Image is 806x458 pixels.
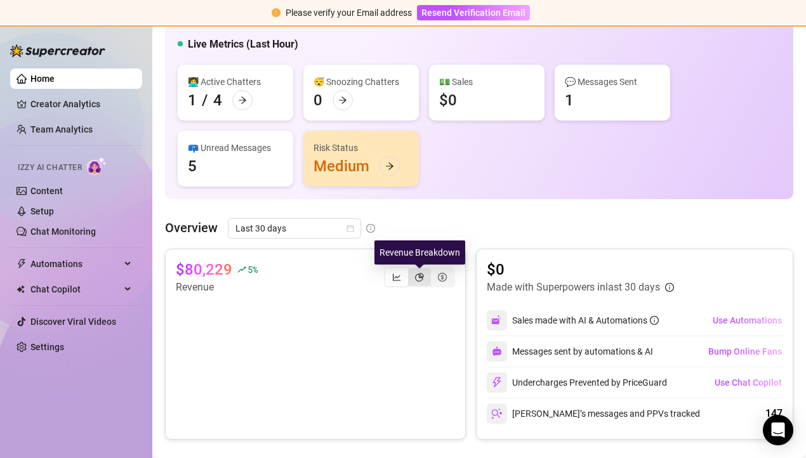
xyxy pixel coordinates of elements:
[714,372,783,393] button: Use Chat Copilot
[487,403,700,424] div: [PERSON_NAME]’s messages and PPVs tracked
[439,75,534,89] div: 💵 Sales
[248,263,257,275] span: 5 %
[708,341,783,362] button: Bump Online Fans
[715,377,782,388] span: Use Chat Copilot
[565,90,574,110] div: 1
[314,90,322,110] div: 0
[347,225,354,232] span: calendar
[650,316,659,325] span: info-circle
[512,313,659,327] div: Sales made with AI & Automations
[384,267,455,287] div: segmented control
[30,206,54,216] a: Setup
[30,342,64,352] a: Settings
[17,259,27,269] span: thunderbolt
[237,265,246,274] span: rise
[763,415,793,445] div: Open Intercom Messenger
[491,315,503,326] img: svg%3e
[665,283,674,292] span: info-circle
[439,90,457,110] div: $0
[565,75,660,89] div: 💬 Messages Sent
[238,96,247,105] span: arrow-right
[188,90,197,110] div: 1
[338,96,347,105] span: arrow-right
[30,94,132,114] a: Creator Analytics
[421,8,525,18] span: Resend Verification Email
[87,157,107,175] img: AI Chatter
[385,162,394,171] span: arrow-right
[415,273,424,282] span: pie-chart
[272,8,281,17] span: exclamation-circle
[213,90,222,110] div: 4
[491,408,503,419] img: svg%3e
[30,317,116,327] a: Discover Viral Videos
[392,273,401,282] span: line-chart
[30,279,121,299] span: Chat Copilot
[30,124,93,134] a: Team Analytics
[30,226,96,237] a: Chat Monitoring
[438,273,447,282] span: dollar-circle
[314,75,409,89] div: 😴 Snoozing Chatters
[487,280,660,295] article: Made with Superpowers in last 30 days
[30,254,121,274] span: Automations
[188,156,197,176] div: 5
[235,219,353,238] span: Last 30 days
[712,310,783,330] button: Use Automations
[765,406,783,421] div: 147
[188,37,298,52] h5: Live Metrics (Last Hour)
[188,75,283,89] div: 👩‍💻 Active Chatters
[374,240,465,265] div: Revenue Breakdown
[17,285,25,294] img: Chat Copilot
[487,372,667,393] div: Undercharges Prevented by PriceGuard
[713,315,782,325] span: Use Automations
[30,74,55,84] a: Home
[286,6,412,20] div: Please verify your Email address
[30,186,63,196] a: Content
[491,377,503,388] img: svg%3e
[176,280,257,295] article: Revenue
[417,5,530,20] button: Resend Verification Email
[487,259,674,280] article: $0
[314,141,409,155] div: Risk Status
[487,341,653,362] div: Messages sent by automations & AI
[366,224,375,233] span: info-circle
[176,259,232,280] article: $80,229
[18,162,82,174] span: Izzy AI Chatter
[165,218,218,237] article: Overview
[188,141,283,155] div: 📪 Unread Messages
[10,44,105,57] img: logo-BBDzfeDw.svg
[708,346,782,357] span: Bump Online Fans
[492,346,502,357] img: svg%3e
